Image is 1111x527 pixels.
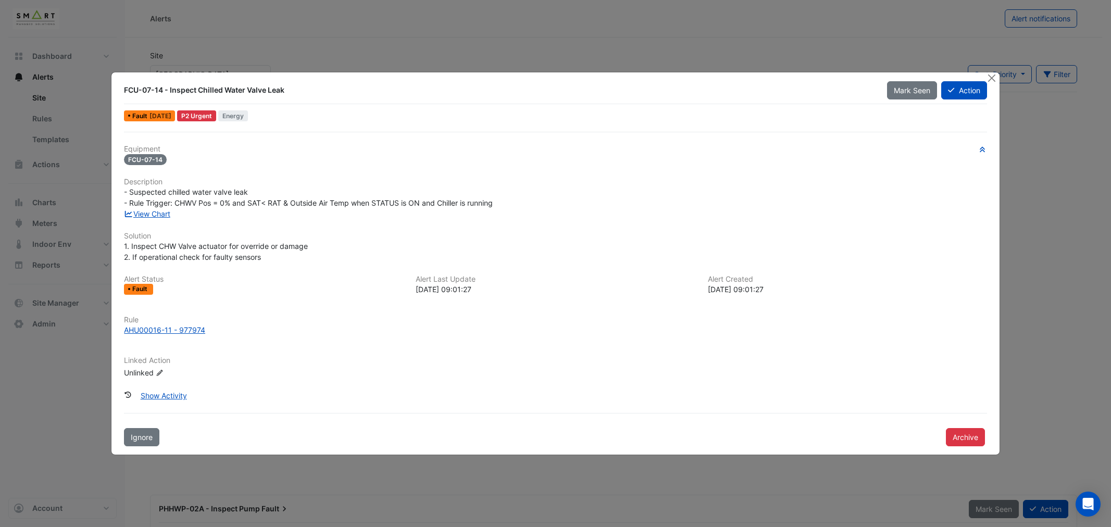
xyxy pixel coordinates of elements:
button: Ignore [124,428,159,446]
button: Mark Seen [887,81,937,99]
span: Fault [132,286,149,292]
div: FCU-07-14 - Inspect Chilled Water Valve Leak [124,85,875,95]
div: P2 Urgent [177,110,216,121]
span: Ignore [131,433,153,442]
div: [DATE] 09:01:27 [708,284,987,295]
h6: Alert Last Update [416,275,695,284]
span: 1. Inspect CHW Valve actuator for override or damage 2. If operational check for faulty sensors [124,242,308,261]
div: [DATE] 09:01:27 [416,284,695,295]
span: - Suspected chilled water valve leak - Rule Trigger: CHWV Pos = 0% and SAT< RAT & Outside Air Tem... [124,187,493,207]
button: Close [987,72,997,83]
span: Mon 11-Aug-2025 09:01 IST [149,112,171,120]
h6: Equipment [124,145,987,154]
button: Show Activity [134,386,194,405]
h6: Linked Action [124,356,987,365]
button: Archive [946,428,985,446]
h6: Alert Status [124,275,403,284]
span: FCU-07-14 [124,154,167,165]
span: Mark Seen [894,86,930,95]
a: View Chart [124,209,170,218]
a: AHU00016-11 - 977974 [124,324,987,335]
span: Fault [132,113,149,119]
button: Action [941,81,987,99]
div: Open Intercom Messenger [1076,492,1101,517]
div: AHU00016-11 - 977974 [124,324,205,335]
div: Unlinked [124,367,249,378]
h6: Solution [124,232,987,241]
fa-icon: Edit Linked Action [156,369,164,377]
h6: Alert Created [708,275,987,284]
h6: Rule [124,316,987,324]
h6: Description [124,178,987,186]
span: Energy [218,110,248,121]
